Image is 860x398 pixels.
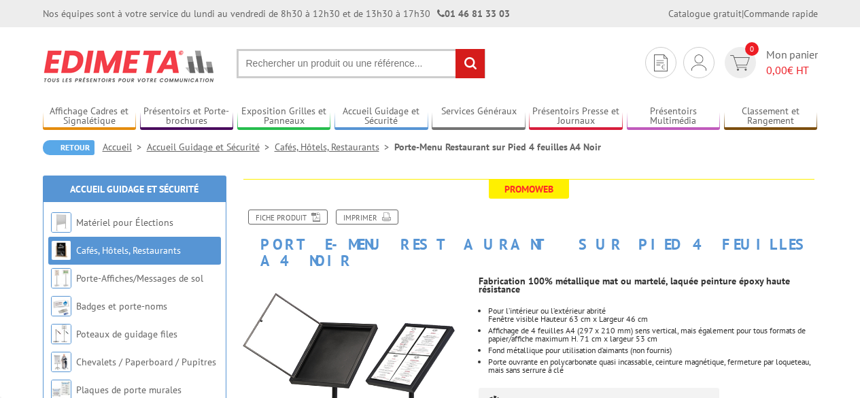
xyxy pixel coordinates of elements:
img: Cafés, Hôtels, Restaurants [51,240,71,261]
span: 0 [745,42,759,56]
a: Catalogue gratuit [668,7,742,20]
a: Classement et Rangement [724,105,818,128]
a: Accueil Guidage et Sécurité [70,183,199,195]
a: Matériel pour Élections [76,216,173,229]
li: Fond métallique pour utilisation d’aimants (non fournis) [488,346,817,354]
strong: Fabrication 100% métallique mat ou martelé, laquée peinture époxy haute résistance [479,275,790,295]
a: Imprimer [336,210,398,225]
img: devis rapide [691,54,706,71]
a: Présentoirs Presse et Journaux [529,105,623,128]
input: Rechercher un produit ou une référence... [237,49,485,78]
img: Poteaux de guidage files [51,324,71,344]
a: Porte-Affiches/Messages de sol [76,272,203,284]
a: Commande rapide [744,7,818,20]
a: Exposition Grilles et Panneaux [237,105,331,128]
a: devis rapide 0 Mon panier 0,00€ HT [721,47,818,78]
li: Affichage de 4 feuilles A4 (297 x 210 mm) sens vertical, mais également pour tous formats de papi... [488,327,817,343]
a: Accueil [103,141,147,153]
li: Porte-Menu Restaurant sur Pied 4 feuilles A4 Noir [394,140,601,154]
a: Affichage Cadres et Signalétique [43,105,137,128]
a: Poteaux de guidage files [76,328,177,340]
a: Cafés, Hôtels, Restaurants [275,141,394,153]
a: Retour [43,140,94,155]
span: 0,00 [766,63,787,77]
img: devis rapide [730,55,750,71]
img: devis rapide [654,54,668,71]
span: € HT [766,63,818,78]
img: Matériel pour Élections [51,212,71,233]
img: Porte-Affiches/Messages de sol [51,268,71,288]
p: Pour l’intérieur ou l’extérieur abrité [488,307,817,315]
a: Plaques de porte murales [76,384,182,396]
div: | [668,7,818,20]
p: Fenêtre visible Hauteur 63 cm x Largeur 46 cm [488,315,817,323]
span: Promoweb [489,180,569,199]
div: Nos équipes sont à votre service du lundi au vendredi de 8h30 à 12h30 et de 13h30 à 17h30 [43,7,510,20]
a: Accueil Guidage et Sécurité [334,105,428,128]
a: Fiche produit [248,210,328,225]
img: Badges et porte-noms [51,296,71,316]
a: Présentoirs Multimédia [627,105,721,128]
img: Edimeta [43,41,216,91]
strong: 01 46 81 33 03 [437,7,510,20]
li: Porte ouvrante en polycarbonate quasi incassable, ceinture magnétique, fermeture par loqueteau, m... [488,358,817,374]
a: Services Généraux [432,105,526,128]
a: Présentoirs et Porte-brochures [140,105,234,128]
a: Cafés, Hôtels, Restaurants [76,244,181,256]
a: Chevalets / Paperboard / Pupitres [76,356,216,368]
input: rechercher [455,49,485,78]
a: Accueil Guidage et Sécurité [147,141,275,153]
span: Mon panier [766,47,818,78]
img: Chevalets / Paperboard / Pupitres [51,352,71,372]
a: Badges et porte-noms [76,300,167,312]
